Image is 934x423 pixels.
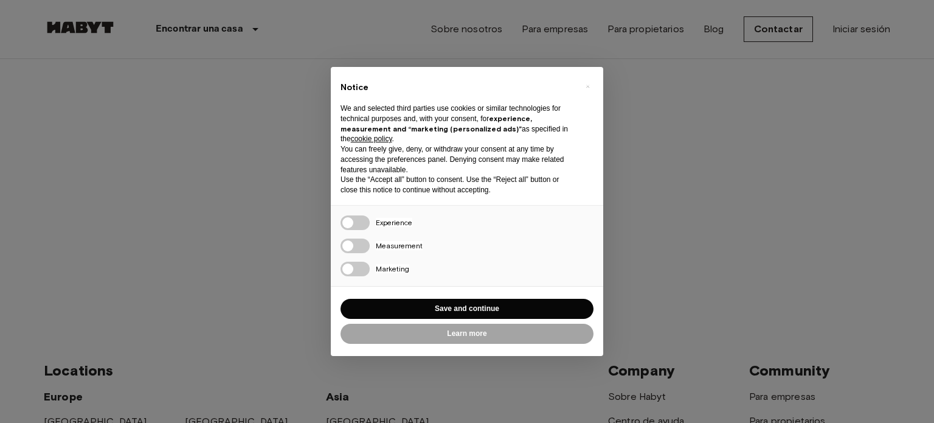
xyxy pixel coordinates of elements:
[578,77,597,96] button: Close this notice
[351,135,392,143] a: cookie policy
[341,175,574,195] p: Use the “Accept all” button to consent. Use the “Reject all” button or close this notice to conti...
[341,144,574,175] p: You can freely give, deny, or withdraw your consent at any time by accessing the preferences pane...
[341,82,574,94] h2: Notice
[376,264,409,273] span: Marketing
[376,241,423,250] span: Measurement
[586,79,590,94] span: ×
[341,299,593,319] button: Save and continue
[341,103,574,144] p: We and selected third parties use cookies or similar technologies for technical purposes and, wit...
[341,114,532,133] strong: experience, measurement and “marketing (personalized ads)”
[376,218,412,227] span: Experience
[341,324,593,344] button: Learn more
